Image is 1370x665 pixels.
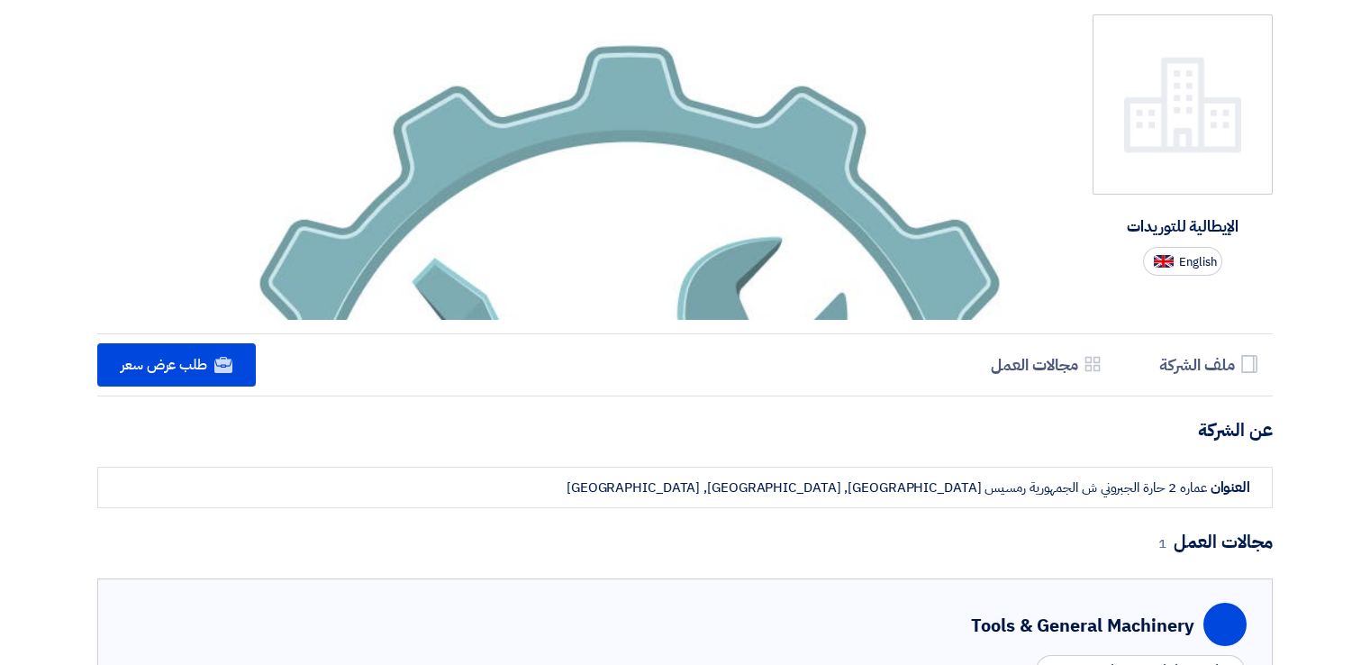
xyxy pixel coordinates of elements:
div: الإيطالية للتوريدات [1120,207,1245,247]
img: en-US.png [1154,255,1174,269]
h5: ملف الشركة [1159,354,1235,375]
h5: مجالات العمل [991,354,1078,375]
div: Tools & General Machinery [971,612,1194,639]
button: English [1143,247,1222,276]
span: English [1179,256,1217,269]
strong: العنوان [1211,477,1250,498]
a: طلب عرض سعر [97,343,256,387]
span: طلب عرض سعر [121,354,207,376]
h4: عن الشركة [97,418,1273,442]
span: 1 [1158,533,1166,553]
div: عماره 2 حارة الجبروني ش الجمهورية رمسيس [GEOGRAPHIC_DATA], [GEOGRAPHIC_DATA], [GEOGRAPHIC_DATA] [567,478,1207,498]
h4: مجالات العمل [97,530,1273,553]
